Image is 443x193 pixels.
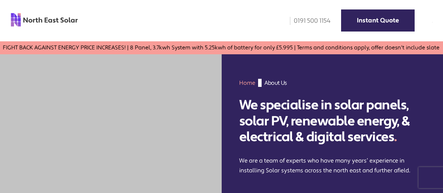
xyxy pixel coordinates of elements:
span: About Us [264,79,287,87]
img: north east solar logo [11,13,78,27]
p: We are a team of experts who have many years’ experience in installing Solar systems across the n... [239,156,426,175]
a: Home [239,79,255,87]
span: . [394,129,397,145]
img: gif;base64,R0lGODdhAQABAPAAAMPDwwAAACwAAAAAAQABAAACAkQBADs= [258,79,262,87]
a: Instant Quote [341,9,415,32]
a: 0191 500 1154 [285,17,331,25]
h1: We specialise in solar panels, solar PV, renewable energy, & electrical & digital services [239,97,426,145]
